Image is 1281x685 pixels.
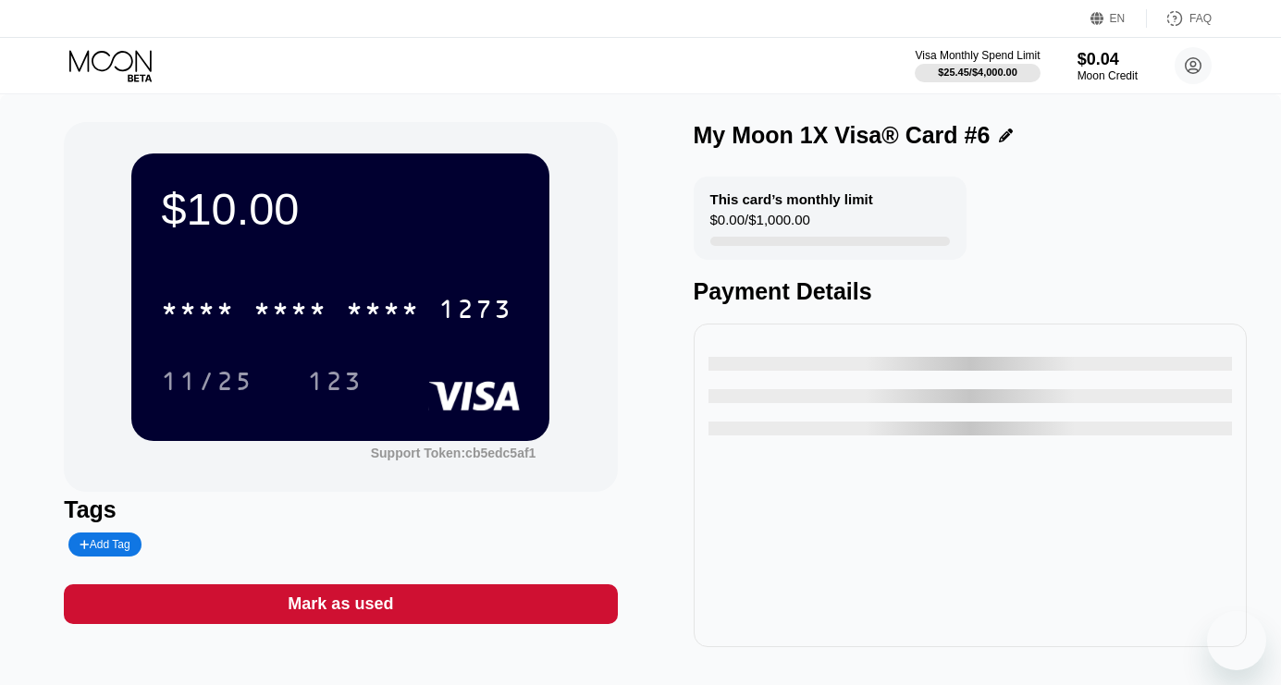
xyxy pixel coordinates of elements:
[147,358,267,404] div: 11/25
[307,369,363,398] div: 123
[161,369,253,398] div: 11/25
[438,297,512,326] div: 1273
[64,496,617,523] div: Tags
[938,67,1017,78] div: $25.45 / $4,000.00
[915,49,1040,62] div: Visa Monthly Spend Limit
[1078,50,1138,69] div: $0.04
[1110,12,1126,25] div: EN
[694,278,1247,305] div: Payment Details
[1189,12,1212,25] div: FAQ
[371,446,536,460] div: Support Token: cb5edc5af1
[80,538,129,551] div: Add Tag
[1078,69,1138,82] div: Moon Credit
[288,593,393,615] div: Mark as used
[64,584,617,624] div: Mark as used
[710,212,810,237] div: $0.00 / $1,000.00
[293,358,376,404] div: 123
[1078,50,1138,82] div: $0.04Moon Credit
[915,49,1040,82] div: Visa Monthly Spend Limit$25.45/$4,000.00
[710,191,873,207] div: This card’s monthly limit
[1090,9,1147,28] div: EN
[161,183,520,235] div: $10.00
[694,122,991,149] div: My Moon 1X Visa® Card #6
[1207,611,1266,670] iframe: Button to launch messaging window
[1147,9,1212,28] div: FAQ
[68,532,141,557] div: Add Tag
[371,446,536,460] div: Support Token:cb5edc5af1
